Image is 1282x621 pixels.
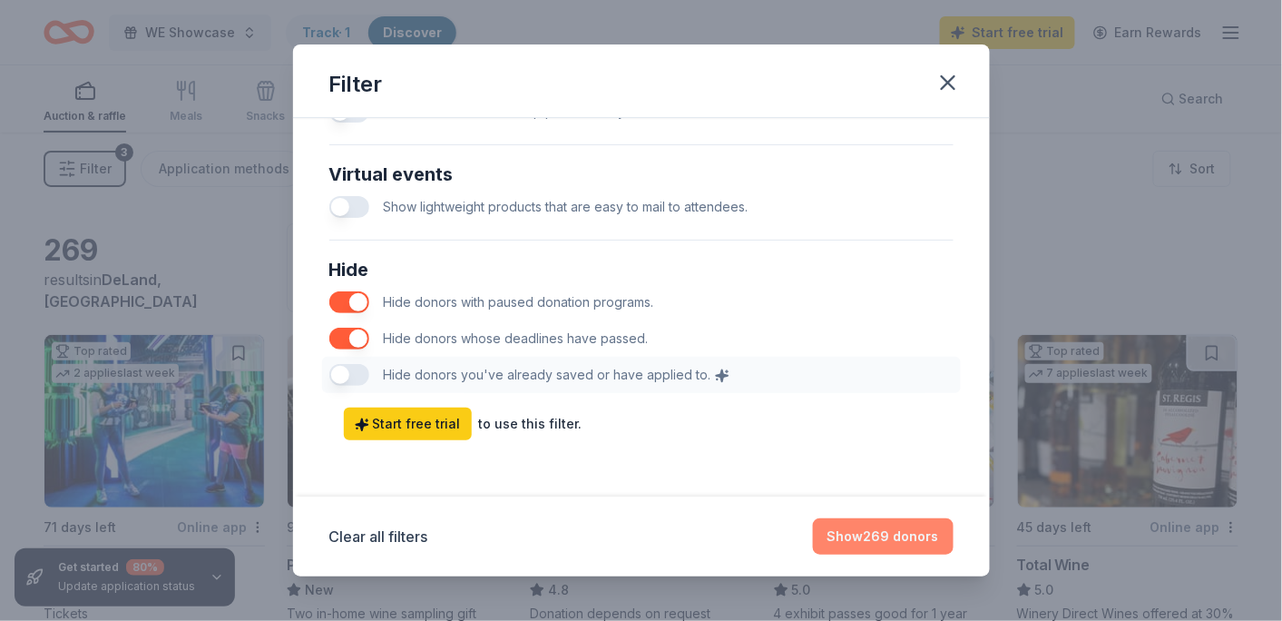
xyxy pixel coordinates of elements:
[329,255,954,284] div: Hide
[813,518,954,555] button: Show269 donors
[479,413,582,435] div: to use this filter.
[384,199,749,214] span: Show lightweight products that are easy to mail to attendees.
[344,408,472,440] a: Start free trial
[329,526,428,547] button: Clear all filters
[384,330,649,346] span: Hide donors whose deadlines have passed.
[329,70,383,99] div: Filter
[355,413,461,435] span: Start free trial
[329,160,954,189] div: Virtual events
[384,294,654,310] span: Hide donors with paused donation programs.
